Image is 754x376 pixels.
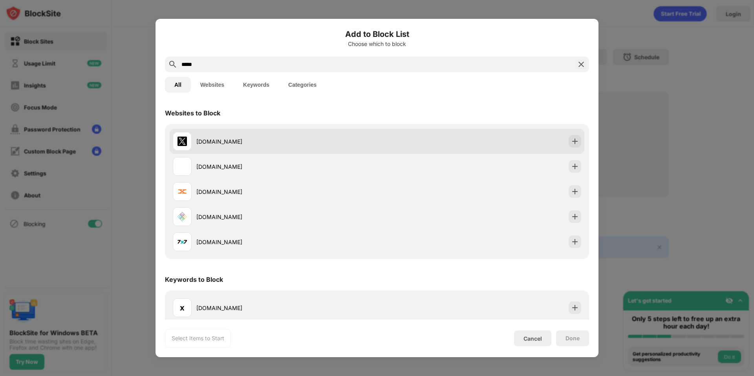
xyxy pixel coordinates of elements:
[279,77,326,93] button: Categories
[523,335,542,342] div: Cancel
[196,137,377,146] div: [DOMAIN_NAME]
[178,212,187,221] img: favicons
[565,335,580,341] div: Done
[196,304,377,312] div: [DOMAIN_NAME]
[165,276,223,283] div: Keywords to Block
[180,302,185,314] div: x
[165,77,191,93] button: All
[234,77,279,93] button: Keywords
[178,187,187,196] img: favicons
[168,60,178,69] img: search.svg
[165,28,589,40] h6: Add to Block List
[178,137,187,146] img: favicons
[165,41,589,47] div: Choose which to block
[196,188,377,196] div: [DOMAIN_NAME]
[196,213,377,221] div: [DOMAIN_NAME]
[178,162,187,171] img: favicons
[196,238,377,246] div: [DOMAIN_NAME]
[172,334,224,342] div: Select Items to Start
[178,237,187,246] img: favicons
[191,77,234,93] button: Websites
[196,162,377,171] div: [DOMAIN_NAME]
[165,109,220,117] div: Websites to Block
[576,60,586,69] img: search-close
